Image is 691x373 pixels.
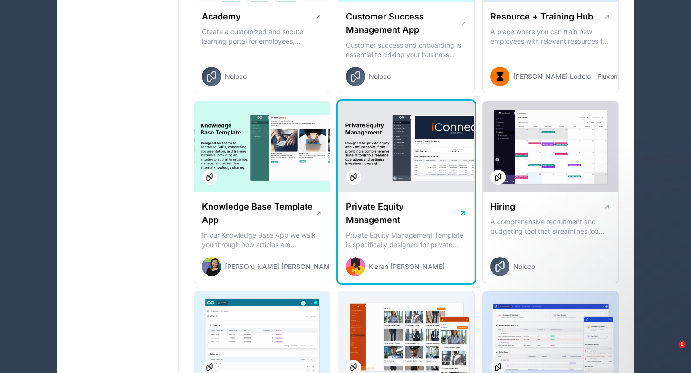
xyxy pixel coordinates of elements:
p: Create a customized and secure learning portal for employees, customers or partners. Organize les... [202,27,323,46]
p: A place where you can train new employees with relevant resources for each department and allow s... [490,27,611,46]
p: In our Knowledge Base App we walk you through how articles are submitted, approved, and managed, ... [202,230,323,249]
h1: Hiring [490,200,515,213]
h1: Academy [202,10,241,23]
iframe: Intercom notifications message [501,281,691,347]
p: Customer success and onboarding is essential to driving your business forward and ensuring retent... [346,40,467,59]
span: Noloco [369,72,391,81]
span: [PERSON_NAME] [PERSON_NAME] [225,262,336,271]
span: [PERSON_NAME] Lodolo - Fluxomate [513,72,626,81]
p: A comprehensive recruitment and budgeting tool that streamlines job creation, applicant tracking,... [490,217,611,236]
h1: Customer Success Management App [346,10,461,37]
span: 1 [678,341,686,348]
span: Kieran [PERSON_NAME] [369,262,445,271]
h1: Private Equity Management [346,200,459,227]
span: Noloco [513,262,535,271]
h1: Resource + Training Hub [490,10,593,23]
iframe: Intercom live chat [659,341,681,363]
span: Noloco [225,72,247,81]
h1: Knowledge Base Template App [202,200,316,227]
p: Private Equity Management Template is specifically designed for private equity and venture capita... [346,230,467,249]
